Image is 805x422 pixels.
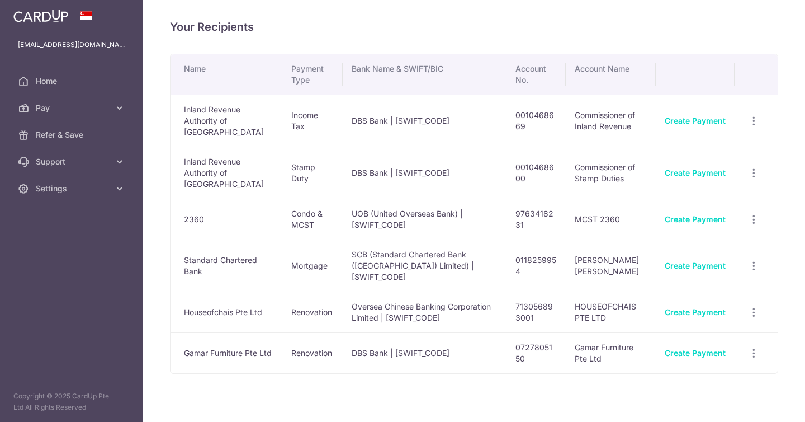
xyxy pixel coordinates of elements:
td: 713056893001 [506,292,566,332]
a: Create Payment [665,116,726,125]
h4: Your Recipients [170,18,778,36]
td: 0010468600 [506,147,566,199]
a: Create Payment [665,261,726,270]
td: Standard Chartered Bank [171,240,282,292]
td: Renovation [282,292,343,332]
span: Refer & Save [36,129,110,140]
td: Renovation [282,332,343,373]
span: Settings [36,183,110,194]
th: Account Name [566,54,656,95]
span: Pay [36,102,110,114]
td: HOUSEOFCHAIS PTE LTD [566,292,656,332]
td: 2360 [171,199,282,240]
img: CardUp [13,9,68,22]
td: SCB (Standard Chartered Bank ([GEOGRAPHIC_DATA]) Limited) | [SWIFT_CODE] [343,240,507,292]
th: Bank Name & SWIFT/BIC [343,54,507,95]
th: Name [171,54,282,95]
td: UOB (United Overseas Bank) | [SWIFT_CODE] [343,199,507,240]
a: Create Payment [665,348,726,358]
a: Create Payment [665,307,726,317]
td: Houseofchais Pte Ltd [171,292,282,332]
td: Income Tax [282,95,343,147]
td: Inland Revenue Authority of [GEOGRAPHIC_DATA] [171,95,282,147]
td: 9763418231 [506,199,566,240]
a: Create Payment [665,168,726,177]
td: Gamar Furniture Pte Ltd [171,332,282,373]
td: 0118259954 [506,240,566,292]
td: 0010468669 [506,95,566,147]
td: Commissioner of Inland Revenue [566,95,656,147]
td: Mortgage [282,240,343,292]
td: DBS Bank | [SWIFT_CODE] [343,147,507,199]
td: Commissioner of Stamp Duties [566,147,656,199]
iframe: Opens a widget where you can find more information [733,388,794,416]
td: DBS Bank | [SWIFT_CODE] [343,332,507,373]
td: Oversea Chinese Banking Corporation Limited | [SWIFT_CODE] [343,292,507,332]
td: [PERSON_NAME] [PERSON_NAME] [566,240,656,292]
td: Stamp Duty [282,147,343,199]
p: [EMAIL_ADDRESS][DOMAIN_NAME] [18,39,125,50]
td: Gamar Furniture Pte Ltd [566,332,656,373]
td: Inland Revenue Authority of [GEOGRAPHIC_DATA] [171,147,282,199]
span: Home [36,76,110,87]
a: Create Payment [665,214,726,224]
th: Payment Type [282,54,343,95]
td: MCST 2360 [566,199,656,240]
th: Account No. [506,54,566,95]
td: Condo & MCST [282,199,343,240]
td: 0727805150 [506,332,566,373]
td: DBS Bank | [SWIFT_CODE] [343,95,507,147]
span: Support [36,156,110,167]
